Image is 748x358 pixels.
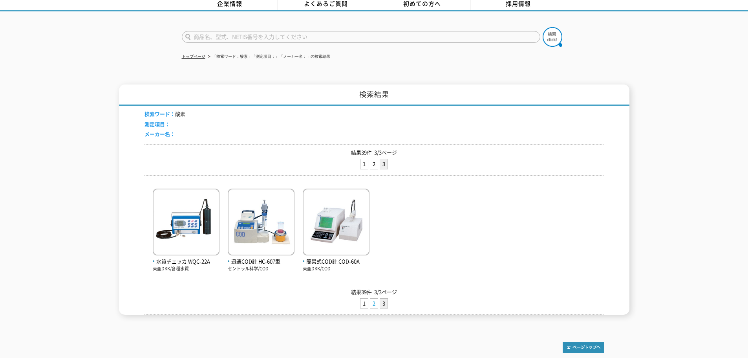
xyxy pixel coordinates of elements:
[153,257,219,266] span: 水質チェッカ WQC-22A
[228,266,294,272] p: セントラル科学/COD
[380,159,388,169] li: 3
[360,159,368,169] a: 1
[303,189,369,257] img: COD-60A
[144,149,604,157] p: 結果39件 3/3ページ
[303,249,369,266] a: 簡易式COD計 COD-60A
[380,298,388,309] li: 3
[144,110,185,118] li: 酸素
[370,159,378,169] a: 2
[144,130,175,138] span: メーカー名：
[228,189,294,257] img: HC-607型
[228,257,294,266] span: 迅速COD計 HC-607型
[370,299,378,308] a: 2
[153,266,219,272] p: 東亜DKK/各種水質
[182,54,205,59] a: トップページ
[207,53,330,61] li: 「検索ワード：酸素」「測定項目：」「メーカー名：」の検索結果
[563,342,604,353] img: トップページへ
[182,31,540,43] input: 商品名、型式、NETIS番号を入力してください
[144,110,175,117] span: 検索ワード：
[543,27,562,47] img: btn_search.png
[119,84,629,106] h1: 検索結果
[303,257,369,266] span: 簡易式COD計 COD-60A
[153,189,219,257] img: WQC-22A
[153,249,219,266] a: 水質チェッカ WQC-22A
[303,266,369,272] p: 東亜DKK/COD
[144,288,604,296] p: 結果39件 3/3ページ
[144,120,170,128] span: 測定項目：
[228,249,294,266] a: 迅速COD計 HC-607型
[360,299,368,308] a: 1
